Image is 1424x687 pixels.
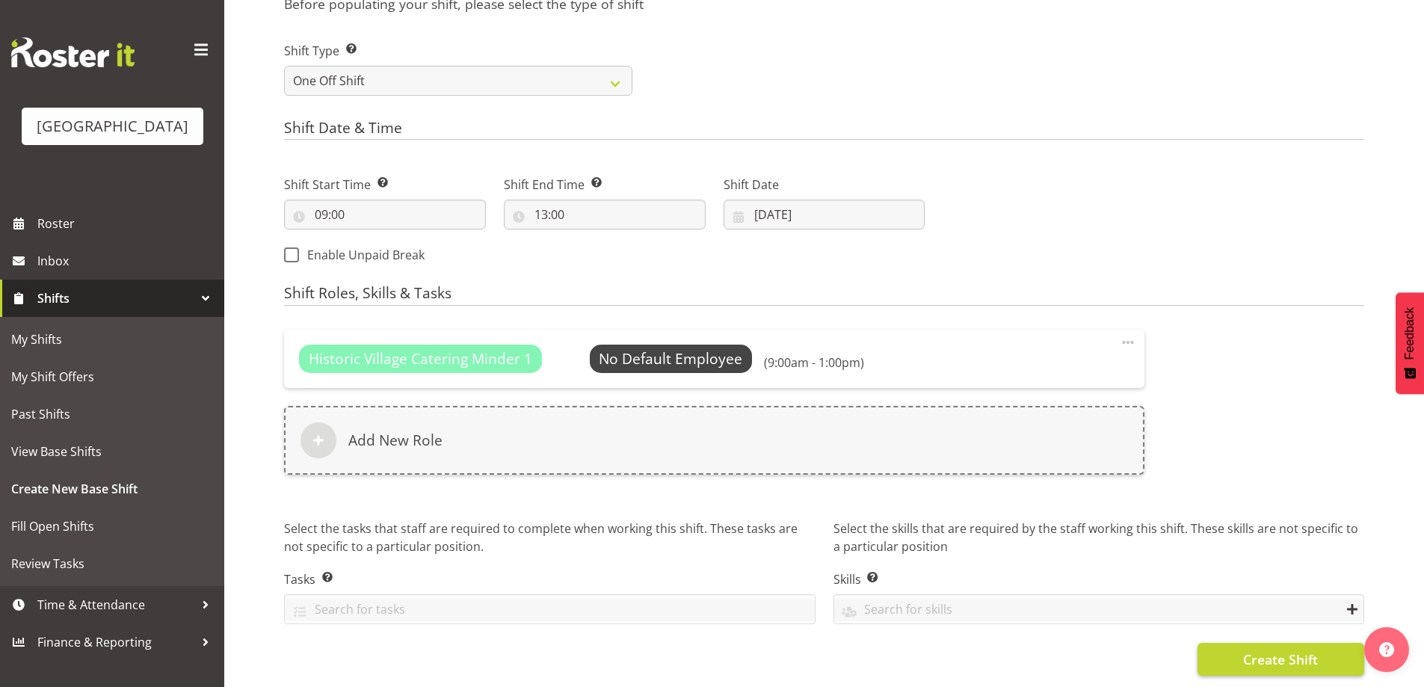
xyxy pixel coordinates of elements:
[504,200,706,229] input: Click to select...
[724,176,925,194] label: Shift Date
[284,520,816,558] p: Select the tasks that staff are required to complete when working this shift. These tasks are not...
[4,470,221,508] a: Create New Base Shift
[4,508,221,545] a: Fill Open Shifts
[284,176,486,194] label: Shift Start Time
[284,570,816,588] label: Tasks
[37,631,194,653] span: Finance & Reporting
[1198,643,1364,676] button: Create Shift
[284,200,486,229] input: Click to select...
[284,120,1364,141] h4: Shift Date & Time
[11,403,213,425] span: Past Shifts
[11,440,213,463] span: View Base Shifts
[1396,292,1424,394] button: Feedback - Show survey
[284,42,632,60] label: Shift Type
[11,366,213,388] span: My Shift Offers
[724,200,925,229] input: Click to select...
[4,321,221,358] a: My Shifts
[348,431,443,449] h6: Add New Role
[1243,650,1318,669] span: Create Shift
[11,37,135,67] img: Rosterit website logo
[11,552,213,575] span: Review Tasks
[1403,307,1417,360] span: Feedback
[4,545,221,582] a: Review Tasks
[11,478,213,500] span: Create New Base Shift
[37,250,217,272] span: Inbox
[285,598,815,621] input: Search for tasks
[37,594,194,616] span: Time & Attendance
[764,355,864,370] h6: (9:00am - 1:00pm)
[834,598,1364,621] input: Search for skills
[37,287,194,309] span: Shifts
[299,247,425,262] span: Enable Unpaid Break
[37,115,188,138] div: [GEOGRAPHIC_DATA]
[599,348,742,369] span: No Default Employee
[11,328,213,351] span: My Shifts
[37,212,217,235] span: Roster
[504,176,706,194] label: Shift End Time
[284,285,1364,306] h4: Shift Roles, Skills & Tasks
[1379,642,1394,657] img: help-xxl-2.png
[309,348,532,370] span: Historic Village Catering Minder 1
[4,395,221,433] a: Past Shifts
[4,358,221,395] a: My Shift Offers
[11,515,213,537] span: Fill Open Shifts
[833,570,1365,588] label: Skills
[4,433,221,470] a: View Base Shifts
[833,520,1365,558] p: Select the skills that are required by the staff working this shift. These skills are not specifi...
